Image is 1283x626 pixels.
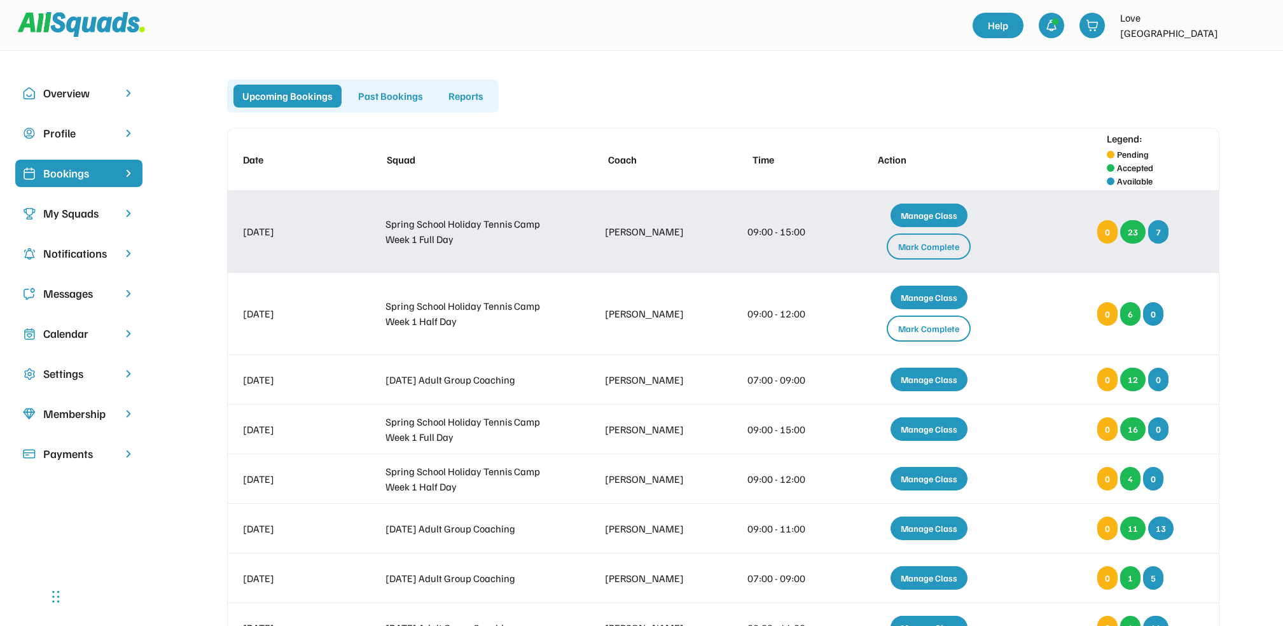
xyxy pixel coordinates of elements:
div: [PERSON_NAME] [605,422,701,437]
div: 0 [1143,467,1163,490]
div: [DATE] [243,306,339,321]
div: Manage Class [891,368,967,391]
div: Spring School Holiday Tennis Camp Week 1 Full Day [385,216,558,247]
div: My Squads [43,205,114,222]
div: Pending [1117,148,1149,161]
div: Payments [43,445,114,463]
div: [DATE] [243,471,339,487]
div: 6 [1120,302,1141,326]
div: [PERSON_NAME] [605,571,701,586]
div: [PERSON_NAME] [605,372,701,387]
div: 11 [1120,517,1146,540]
div: 07:00 - 09:00 [747,571,824,586]
div: 0 [1097,417,1118,441]
img: chevron-right.svg [122,408,135,420]
div: Upcoming Bookings [233,85,342,108]
div: Reports [440,85,492,108]
div: [PERSON_NAME] [605,521,701,536]
div: 13 [1148,517,1174,540]
div: Calendar [43,325,114,342]
div: Manage Class [891,204,967,227]
div: [DATE] [243,422,339,437]
div: 12 [1120,368,1146,391]
div: Love [GEOGRAPHIC_DATA] [1120,10,1235,41]
div: 7 [1148,220,1169,244]
img: bell-03%20%281%29.svg [1045,19,1058,32]
div: [DATE] Adult Group Coaching [385,372,558,387]
div: 09:00 - 11:00 [747,521,824,536]
div: Spring School Holiday Tennis Camp Week 1 Full Day [385,414,558,445]
div: 0 [1097,302,1118,326]
div: [DATE] [243,521,339,536]
div: Time [752,152,829,167]
img: Icon%20copy%208.svg [23,408,36,421]
div: 1 [1120,566,1141,590]
div: Manage Class [891,566,967,590]
div: 23 [1120,220,1146,244]
img: Icon%20%2815%29.svg [23,448,36,461]
div: Spring School Holiday Tennis Camp Week 1 Half Day [385,298,558,329]
img: LTPP_Logo_REV.jpeg [1242,13,1268,38]
div: Profile [43,125,114,142]
div: 09:00 - 12:00 [747,471,824,487]
img: Icon%20copy%207.svg [23,328,36,340]
div: Spring School Holiday Tennis Camp Week 1 Half Day [385,464,558,494]
img: chevron-right.svg [122,207,135,219]
div: 0 [1097,566,1118,590]
div: 09:00 - 15:00 [747,224,824,239]
div: 0 [1143,302,1163,326]
div: Membership [43,405,114,422]
div: 09:00 - 12:00 [747,306,824,321]
div: 09:00 - 15:00 [747,422,824,437]
div: [DATE] [243,571,339,586]
div: Accepted [1117,161,1153,174]
img: chevron-right.svg [122,247,135,260]
div: Coach [608,152,704,167]
div: 0 [1097,220,1118,244]
div: 0 [1097,368,1118,391]
div: [PERSON_NAME] [605,224,701,239]
div: Past Bookings [349,85,432,108]
div: Manage Class [891,467,967,490]
div: Available [1117,174,1153,188]
img: Icon%20copy%2016.svg [23,368,36,380]
div: Squad [387,152,560,167]
a: Help [973,13,1023,38]
div: 0 [1148,368,1169,391]
div: Settings [43,365,114,382]
div: 0 [1097,467,1118,490]
img: chevron-right%20copy%203.svg [122,167,135,179]
div: [PERSON_NAME] [605,471,701,487]
div: [PERSON_NAME] [605,306,701,321]
img: chevron-right.svg [122,87,135,99]
div: Overview [43,85,114,102]
div: [DATE] [243,372,339,387]
div: 4 [1120,467,1141,490]
div: Legend: [1107,131,1142,146]
img: Icon%20copy%204.svg [23,247,36,260]
img: chevron-right.svg [122,288,135,300]
img: shopping-cart-01%20%281%29.svg [1086,19,1099,32]
div: 07:00 - 09:00 [747,372,824,387]
div: Manage Class [891,417,967,441]
div: [DATE] [243,224,339,239]
div: Notifications [43,245,114,262]
div: 0 [1148,417,1169,441]
img: Icon%20copy%2010.svg [23,87,36,100]
img: chevron-right.svg [122,368,135,380]
div: [DATE] Adult Group Coaching [385,521,558,536]
div: 16 [1120,417,1146,441]
img: Icon%20copy%205.svg [23,288,36,300]
img: Squad%20Logo.svg [18,12,145,36]
div: Mark Complete [887,233,971,260]
img: chevron-right.svg [122,328,135,340]
div: Date [243,152,339,167]
div: 0 [1097,517,1118,540]
div: 5 [1143,566,1163,590]
div: Mark Complete [887,316,971,342]
img: chevron-right.svg [122,127,135,139]
img: user-circle.svg [23,127,36,140]
div: Action [878,152,993,167]
div: Manage Class [891,517,967,540]
div: Bookings [43,165,114,182]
